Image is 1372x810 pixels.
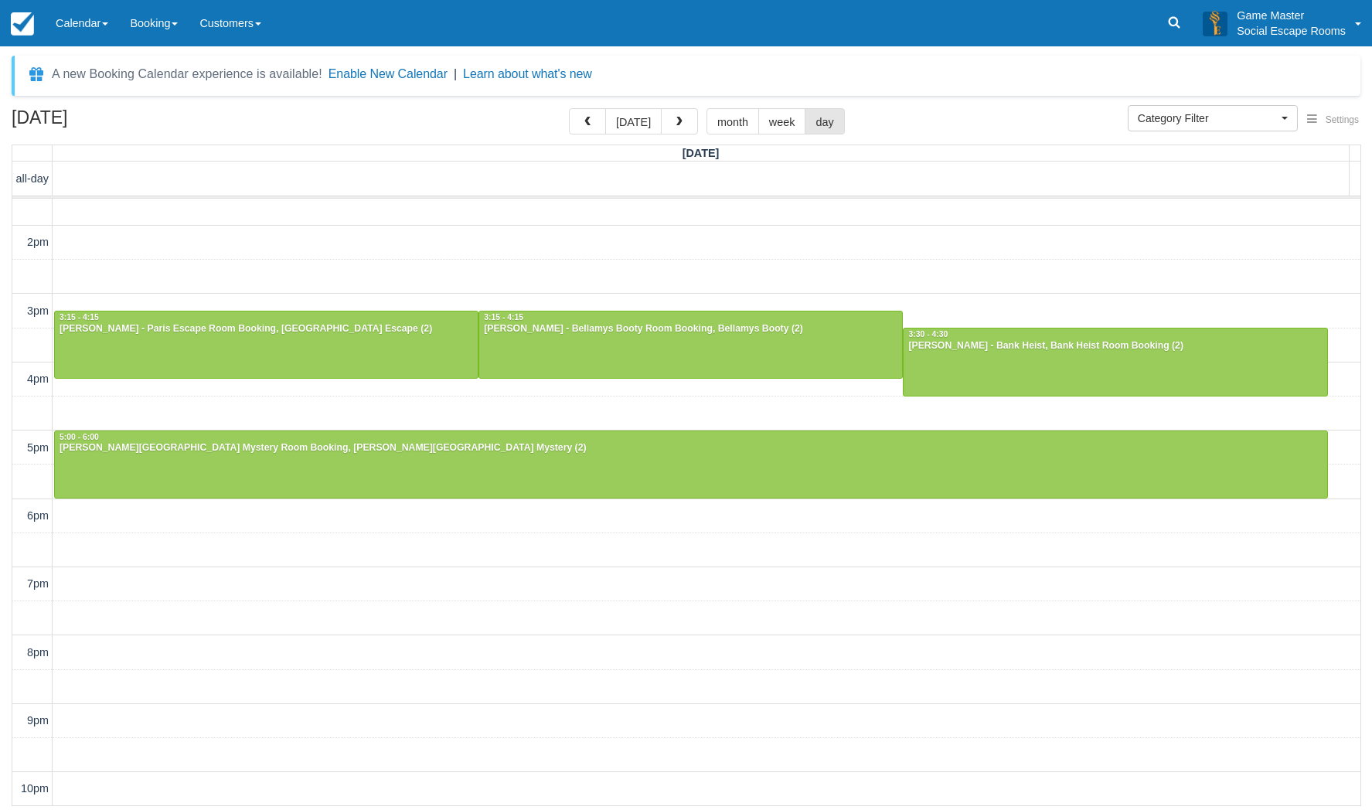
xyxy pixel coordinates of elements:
[908,330,948,339] span: 3:30 - 4:30
[805,108,844,134] button: day
[27,236,49,248] span: 2pm
[11,12,34,36] img: checkfront-main-nav-mini-logo.png
[27,373,49,385] span: 4pm
[484,313,523,322] span: 3:15 - 4:15
[1237,8,1346,23] p: Game Master
[59,323,474,335] div: [PERSON_NAME] - Paris Escape Room Booking, [GEOGRAPHIC_DATA] Escape (2)
[605,108,662,134] button: [DATE]
[903,328,1327,396] a: 3:30 - 4:30[PERSON_NAME] - Bank Heist, Bank Heist Room Booking (2)
[54,311,478,379] a: 3:15 - 4:15[PERSON_NAME] - Paris Escape Room Booking, [GEOGRAPHIC_DATA] Escape (2)
[1138,111,1278,126] span: Category Filter
[27,714,49,727] span: 9pm
[758,108,806,134] button: week
[463,67,592,80] a: Learn about what's new
[27,441,49,454] span: 5pm
[1128,105,1298,131] button: Category Filter
[60,313,99,322] span: 3:15 - 4:15
[683,147,720,159] span: [DATE]
[454,67,457,80] span: |
[907,340,1323,352] div: [PERSON_NAME] - Bank Heist, Bank Heist Room Booking (2)
[52,65,322,83] div: A new Booking Calendar experience is available!
[16,172,49,185] span: all-day
[1326,114,1359,125] span: Settings
[59,442,1323,454] div: [PERSON_NAME][GEOGRAPHIC_DATA] Mystery Room Booking, [PERSON_NAME][GEOGRAPHIC_DATA] Mystery (2)
[1237,23,1346,39] p: Social Escape Rooms
[27,509,49,522] span: 6pm
[1203,11,1227,36] img: A3
[329,66,448,82] button: Enable New Calendar
[27,577,49,590] span: 7pm
[12,108,207,137] h2: [DATE]
[27,305,49,317] span: 3pm
[478,311,903,379] a: 3:15 - 4:15[PERSON_NAME] - Bellamys Booty Room Booking, Bellamys Booty (2)
[27,646,49,659] span: 8pm
[1298,109,1368,131] button: Settings
[60,433,99,441] span: 5:00 - 6:00
[483,323,898,335] div: [PERSON_NAME] - Bellamys Booty Room Booking, Bellamys Booty (2)
[21,782,49,795] span: 10pm
[54,431,1328,499] a: 5:00 - 6:00[PERSON_NAME][GEOGRAPHIC_DATA] Mystery Room Booking, [PERSON_NAME][GEOGRAPHIC_DATA] My...
[706,108,759,134] button: month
